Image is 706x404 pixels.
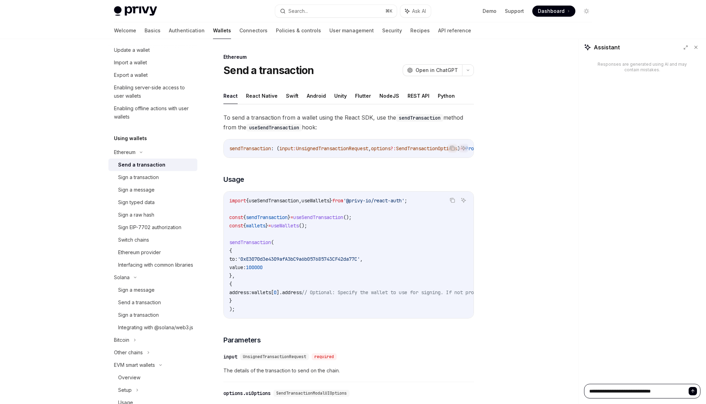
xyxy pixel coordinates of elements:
[223,64,314,76] h1: Send a transaction
[108,234,197,246] a: Switch chains
[108,321,197,334] a: Integrating with @solana/web3.js
[307,88,326,104] button: Android
[118,186,155,194] div: Sign a message
[400,5,431,17] button: Ask AI
[118,198,155,207] div: Sign typed data
[118,311,159,319] div: Sign a transaction
[277,289,282,296] span: ].
[108,56,197,69] a: Import a wallet
[312,353,337,360] div: required
[505,8,524,15] a: Support
[114,273,130,282] div: Solana
[238,256,360,262] span: '0xE3070d3e4309afA3bC9a6b057685743CF42da77C'
[114,71,148,79] div: Export a wallet
[169,22,205,39] a: Authentication
[229,306,235,312] span: );
[271,239,274,245] span: (
[114,361,155,369] div: EVM smart wallets
[118,373,140,382] div: Overview
[368,145,371,152] span: ,
[114,348,143,357] div: Other chains
[114,6,157,16] img: light logo
[334,88,347,104] button: Unity
[229,214,243,220] span: const
[108,159,197,171] a: Send a transaction
[249,197,299,204] span: useSendTransaction
[268,223,271,229] span: =
[379,88,399,104] button: NodeJS
[332,197,343,204] span: from
[382,22,402,39] a: Security
[213,22,231,39] a: Wallets
[239,22,268,39] a: Connectors
[299,223,307,229] span: ();
[229,248,232,254] span: {
[448,144,457,153] button: Copy the contents from the code block
[396,114,443,122] code: sendTransaction
[118,261,193,269] div: Interfacing with common libraries
[229,223,243,229] span: const
[355,88,371,104] button: Flutter
[108,309,197,321] a: Sign a transaction
[108,44,197,56] a: Update a wallet
[371,145,391,152] span: options
[329,22,374,39] a: User management
[246,214,288,220] span: sendTransaction
[229,264,246,270] span: value:
[229,289,252,296] span: address:
[302,197,329,204] span: useWallets
[459,196,468,205] button: Ask AI
[410,22,430,39] a: Recipes
[282,289,302,296] span: address
[302,289,577,296] span: // Optional: Specify the wallet to use for signing. If not provided, the first wallet will be used.
[275,5,397,17] button: Search...⌘K
[296,145,368,152] span: UnsignedTransactionRequest
[246,197,249,204] span: {
[229,298,232,304] span: }
[457,145,460,152] span: )
[293,145,296,152] span: :
[108,284,197,296] a: Sign a message
[118,161,165,169] div: Send a transaction
[108,184,197,196] a: Sign a message
[118,248,161,257] div: Ethereum provider
[118,223,181,232] div: Sign EIP-7702 authorization
[229,197,246,204] span: import
[276,22,321,39] a: Policies & controls
[391,145,396,152] span: ?:
[246,88,278,104] button: React Native
[329,197,332,204] span: }
[595,62,689,73] div: Responses are generated using AI and may contain mistakes.
[223,54,474,60] div: Ethereum
[118,211,154,219] div: Sign a raw hash
[532,6,575,17] a: Dashboard
[223,353,237,360] div: input
[108,171,197,184] a: Sign a transaction
[288,7,308,15] div: Search...
[114,46,150,54] div: Update a wallet
[252,289,271,296] span: wallets
[360,256,363,262] span: ,
[274,289,277,296] span: 0
[229,145,271,152] span: sendTransaction
[438,22,471,39] a: API reference
[108,69,197,81] a: Export a wallet
[145,22,161,39] a: Basics
[108,259,197,271] a: Interfacing with common libraries
[114,134,147,143] h5: Using wallets
[385,8,393,14] span: ⌘ K
[290,214,293,220] span: =
[118,386,132,394] div: Setup
[108,81,197,102] a: Enabling server-side access to user wallets
[118,236,149,244] div: Switch chains
[276,390,347,396] span: SendTransactionModalUIOptions
[581,6,592,17] button: Toggle dark mode
[108,209,197,221] a: Sign a raw hash
[223,88,238,104] button: React
[108,221,197,234] a: Sign EIP-7702 authorization
[223,175,244,184] span: Usage
[118,286,155,294] div: Sign a message
[299,197,302,204] span: ,
[114,336,129,344] div: Bitcoin
[271,145,279,152] span: : (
